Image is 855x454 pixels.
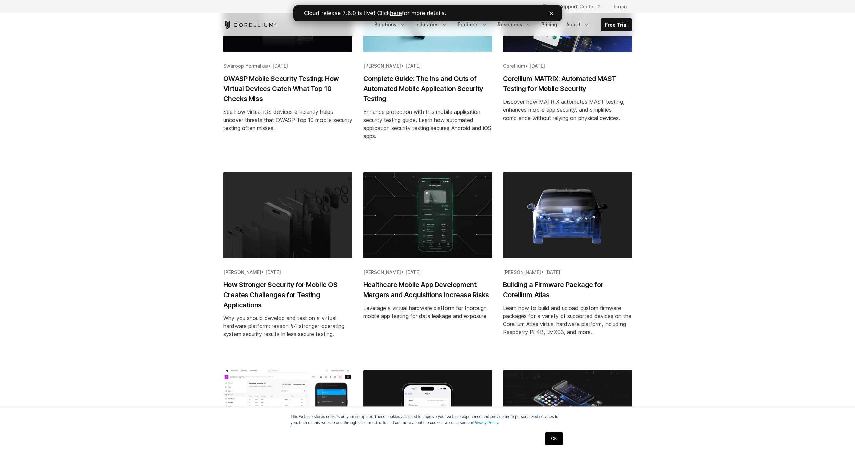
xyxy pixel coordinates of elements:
[223,172,352,258] img: How Stronger Security for Mobile OS Creates Challenges for Testing Applications
[503,63,632,70] div: •
[363,172,492,360] a: Blog post summary: Healthcare Mobile App Development: Mergers and Acquisitions Increase Risks
[503,304,632,336] div: Learn how to build and upload custom firmware packages for a variety of supported devices on the ...
[503,63,525,69] span: Corellium
[411,18,452,31] a: Industries
[363,280,492,300] h2: Healthcare Mobile App Development: Mergers and Acquisitions Increase Risks
[405,269,421,275] span: [DATE]
[533,1,632,13] div: Navigation Menu
[363,74,492,104] h2: Complete Guide: The Ins and Outs of Automated Mobile Application Security Testing
[494,18,536,31] a: Resources
[503,172,632,258] img: Building a Firmware Package for Corellium Atlas
[223,280,352,310] h2: How Stronger Security for Mobile OS Creates Challenges for Testing Applications
[370,18,410,31] a: Solutions
[265,269,281,275] span: [DATE]
[405,63,421,69] span: [DATE]
[537,18,561,31] a: Pricing
[554,1,606,13] a: Support Center
[363,63,492,70] div: •
[363,108,492,140] div: Enhance protection with this mobile application security testing guide. Learn how automated appli...
[608,1,632,13] a: Login
[545,432,562,445] a: OK
[293,5,562,21] iframe: Intercom live chat banner
[223,21,277,29] a: Corellium Home
[223,269,352,276] div: •
[363,304,492,320] div: Leverage a virtual hardware platform for thorough mobile app testing for data leakage and exposure
[454,18,492,31] a: Products
[363,269,401,275] span: [PERSON_NAME]
[529,63,545,69] span: [DATE]
[503,280,632,300] h2: Building a Firmware Package for Corellium Atlas
[223,269,261,275] span: [PERSON_NAME]
[223,172,352,360] a: Blog post summary: How Stronger Security for Mobile OS Creates Challenges for Testing Applications
[503,269,541,275] span: [PERSON_NAME]
[539,1,551,13] button: Search
[223,63,268,69] span: Swaroop Yermalkar
[363,269,492,276] div: •
[473,420,499,425] a: Privacy Policy.
[291,414,565,426] p: This website stores cookies on your computer. These cookies are used to improve your website expe...
[363,63,401,69] span: [PERSON_NAME]
[503,172,632,360] a: Blog post summary: Building a Firmware Package for Corellium Atlas
[363,172,492,258] img: Healthcare Mobile App Development: Mergers and Acquisitions Increase Risks
[370,18,632,31] div: Navigation Menu
[503,98,632,122] div: Discover how MATRIX automates MAST testing, enhances mobile app security, and simplifies complian...
[223,108,352,132] div: See how virtual iOS devices efficiently helps uncover threats that OWASP Top 10 mobile security t...
[223,314,352,338] div: Why you should develop and test on a virtual hardware platform: reason #4 stronger operating syst...
[601,19,632,31] a: Free Trial
[272,63,288,69] span: [DATE]
[223,63,352,70] div: •
[223,74,352,104] h2: OWASP Mobile Security Testing: How Virtual Devices Catch What Top 10 Checks Miss
[562,18,594,31] a: About
[545,269,560,275] span: [DATE]
[503,74,632,94] h2: Corellium MATRIX: Automated MAST Testing for Mobile Security
[503,269,632,276] div: •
